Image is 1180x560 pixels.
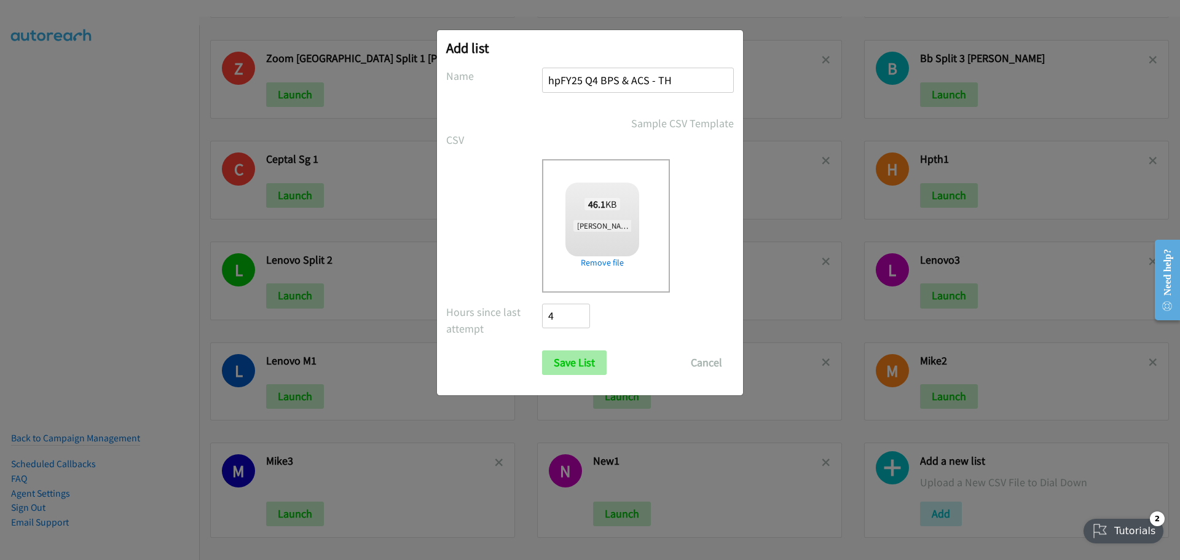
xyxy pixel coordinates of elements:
span: [PERSON_NAME] + HP FY25 Q4 BPS & ACS - TH.csv [573,220,745,232]
label: Hours since last attempt [446,304,542,337]
span: KB [584,198,621,210]
iframe: Checklist [1076,507,1171,551]
iframe: Resource Center [1144,231,1180,329]
h2: Add list [446,39,734,57]
strong: 46.1 [588,198,605,210]
a: Sample CSV Template [631,115,734,132]
input: Save List [542,350,607,375]
button: Cancel [679,350,734,375]
label: CSV [446,132,542,148]
label: Name [446,68,542,84]
a: Remove file [565,256,639,269]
